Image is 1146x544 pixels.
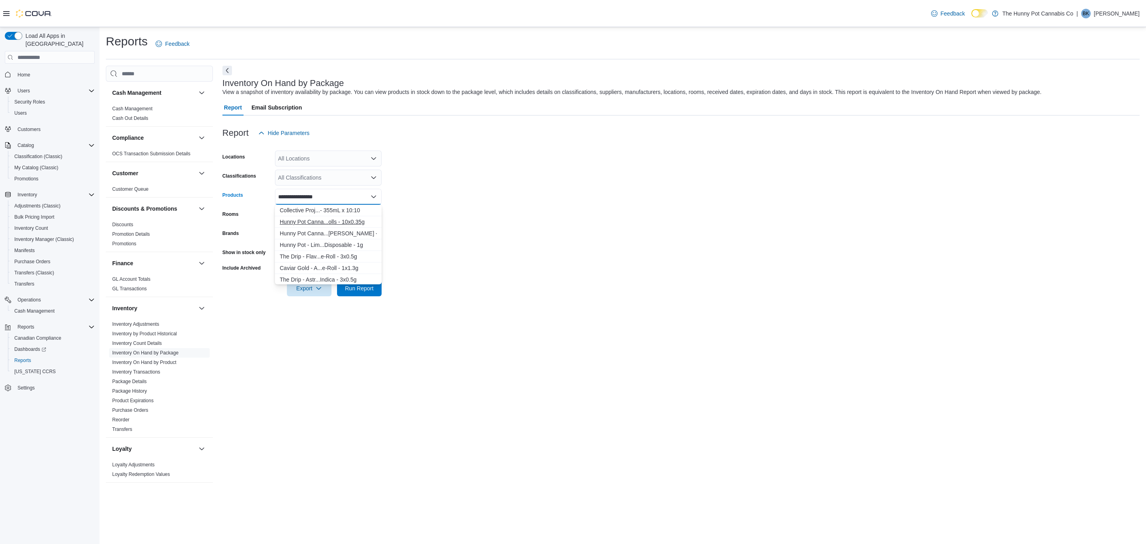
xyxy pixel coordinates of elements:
[16,10,52,18] img: Cova
[11,268,95,278] span: Transfers (Classic)
[112,134,195,142] button: Compliance
[18,72,30,78] span: Home
[2,140,98,151] button: Catalog
[280,252,377,260] div: The Drip - Flav...e-Roll - 3x0.5g
[11,344,95,354] span: Dashboards
[14,295,95,305] span: Operations
[280,276,377,284] div: The Drip - Astr...Indica - 3x0.5g
[18,142,34,149] span: Catalog
[112,340,162,346] a: Inventory Count Details
[112,276,150,282] a: GL Account Totals
[14,258,51,265] span: Purchase Orders
[14,70,33,80] a: Home
[11,306,95,316] span: Cash Management
[8,278,98,290] button: Transfers
[11,367,59,376] a: [US_STATE] CCRS
[197,168,207,178] button: Customer
[222,192,243,198] label: Products
[11,152,95,161] span: Classification (Classic)
[8,151,98,162] button: Classification (Classic)
[112,350,179,356] a: Inventory On Hand by Package
[197,489,207,499] button: OCM
[11,108,30,118] a: Users
[11,235,95,244] span: Inventory Manager (Classic)
[11,174,95,184] span: Promotions
[928,6,968,22] a: Feedback
[112,462,155,468] a: Loyalty Adjustments
[106,274,213,297] div: Finance
[112,321,159,327] span: Inventory Adjustments
[14,214,55,220] span: Bulk Pricing Import
[11,279,37,289] a: Transfers
[5,65,95,414] nav: Complex example
[14,190,95,200] span: Inventory
[112,115,148,121] span: Cash Out Details
[222,230,239,237] label: Brands
[112,369,160,375] a: Inventory Transactions
[22,32,95,48] span: Load All Apps in [GEOGRAPHIC_DATA]
[14,225,48,231] span: Inventory Count
[112,106,152,112] a: Cash Management
[197,133,207,143] button: Compliance
[224,100,242,115] span: Report
[287,280,331,296] button: Export
[14,141,37,150] button: Catalog
[11,246,38,255] a: Manifests
[14,357,31,364] span: Reports
[18,192,37,198] span: Inventory
[14,203,60,209] span: Adjustments (Classic)
[14,141,95,150] span: Catalog
[112,221,133,228] span: Discounts
[112,186,148,192] span: Customer Queue
[14,124,95,134] span: Customers
[11,344,49,354] a: Dashboards
[11,356,34,365] a: Reports
[8,173,98,184] button: Promotions
[11,257,95,266] span: Purchase Orders
[292,280,327,296] span: Export
[112,205,177,213] h3: Discounts & Promotions
[112,231,150,237] a: Promotion Details
[1094,9,1140,18] p: [PERSON_NAME]
[197,303,207,313] button: Inventory
[11,163,62,172] a: My Catalog (Classic)
[197,204,207,213] button: Discounts & Promotions
[112,398,154,403] a: Product Expirations
[18,88,30,94] span: Users
[112,397,154,404] span: Product Expirations
[14,86,33,96] button: Users
[18,126,41,133] span: Customers
[112,151,191,157] span: OCS Transaction Submission Details
[112,241,136,247] span: Promotions
[275,262,382,274] button: Caviar Gold - Apple Drip Infused Pre-Roll - 1x1.3g
[14,335,61,341] span: Canadian Compliance
[112,169,138,177] h3: Customer
[14,270,54,276] span: Transfers (Classic)
[11,223,95,233] span: Inventory Count
[8,108,98,119] button: Users
[112,462,155,468] span: Loyalty Adjustments
[11,152,66,161] a: Classification (Classic)
[8,234,98,245] button: Inventory Manager (Classic)
[2,123,98,135] button: Customers
[112,388,147,394] a: Package History
[11,201,64,211] a: Adjustments (Classic)
[112,331,177,337] span: Inventory by Product Historical
[345,284,374,292] span: Run Report
[370,194,377,200] button: Close list of options
[14,322,95,332] span: Reports
[8,200,98,211] button: Adjustments (Classic)
[112,369,160,375] span: Inventory Transactions
[2,85,98,96] button: Users
[222,211,239,217] label: Rooms
[106,184,213,197] div: Customer
[971,9,988,18] input: Dark Mode
[11,223,51,233] a: Inventory Count
[197,258,207,268] button: Finance
[275,239,382,251] button: Hunny Pot - Limited Drip Liquid Diamonds AIO Disposable - 1g
[11,279,95,289] span: Transfers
